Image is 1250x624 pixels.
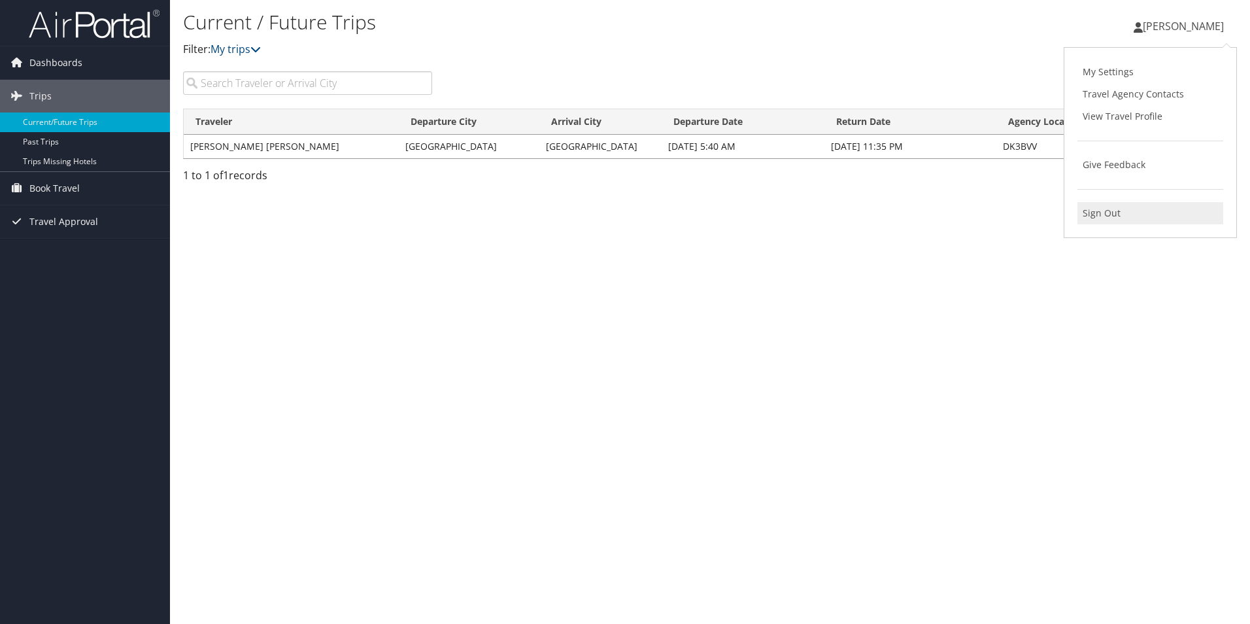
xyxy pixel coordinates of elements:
[29,205,98,238] span: Travel Approval
[183,41,886,58] p: Filter:
[223,168,229,182] span: 1
[1077,83,1223,105] a: Travel Agency Contacts
[1077,105,1223,128] a: View Travel Profile
[29,46,82,79] span: Dashboards
[824,109,996,135] th: Return Date: activate to sort column ascending
[211,42,261,56] a: My trips
[1077,202,1223,224] a: Sign Out
[29,172,80,205] span: Book Travel
[183,71,432,95] input: Search Traveler or Arrival City
[662,109,824,135] th: Departure Date: activate to sort column descending
[824,135,996,158] td: [DATE] 11:35 PM
[1134,7,1237,46] a: [PERSON_NAME]
[996,109,1141,135] th: Agency Locator: activate to sort column ascending
[996,135,1141,158] td: DK3BVV
[539,135,662,158] td: [GEOGRAPHIC_DATA]
[184,135,399,158] td: [PERSON_NAME] [PERSON_NAME]
[399,109,539,135] th: Departure City: activate to sort column ascending
[29,80,52,113] span: Trips
[1077,61,1223,83] a: My Settings
[184,109,399,135] th: Traveler: activate to sort column ascending
[539,109,662,135] th: Arrival City: activate to sort column ascending
[399,135,539,158] td: [GEOGRAPHIC_DATA]
[1077,154,1223,176] a: Give Feedback
[183,9,886,36] h1: Current / Future Trips
[29,9,160,39] img: airportal-logo.png
[1143,19,1224,33] span: [PERSON_NAME]
[183,167,432,190] div: 1 to 1 of records
[662,135,824,158] td: [DATE] 5:40 AM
